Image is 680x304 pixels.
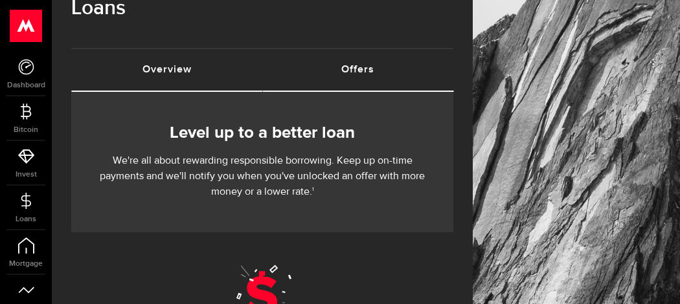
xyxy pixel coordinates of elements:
[71,49,262,91] a: Overview
[312,187,314,192] sup: 1
[71,48,453,92] ul: Tabs Navigation
[262,49,453,91] a: Offers
[10,5,49,44] button: Open LiveChat chat widget
[91,153,434,200] p: We're all about rewarding responsible borrowing. Keep up on-time payments and we'll notify you wh...
[91,120,434,147] h2: Level up to a better loan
